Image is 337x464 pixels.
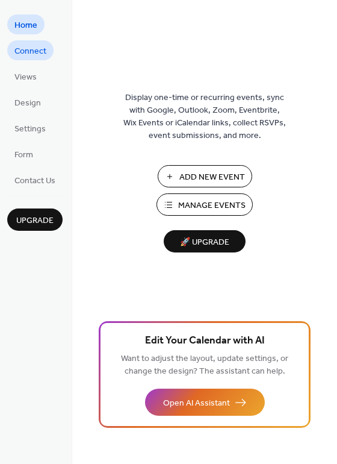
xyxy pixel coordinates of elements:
button: Upgrade [7,208,63,231]
span: Home [14,19,37,32]
a: Form [7,144,40,164]
span: Add New Event [179,171,245,184]
button: Add New Event [158,165,252,187]
span: Settings [14,123,46,136]
button: Manage Events [156,193,253,216]
span: Upgrade [16,215,54,227]
span: Connect [14,45,46,58]
span: Contact Us [14,175,55,187]
span: Manage Events [178,199,246,212]
span: Want to adjust the layout, update settings, or change the design? The assistant can help. [121,351,288,380]
span: Open AI Assistant [163,397,230,410]
span: Views [14,71,37,84]
a: Design [7,92,48,112]
a: Contact Us [7,170,63,190]
a: Views [7,66,44,86]
a: Settings [7,118,53,138]
button: Open AI Assistant [145,389,265,416]
span: Form [14,149,33,161]
button: 🚀 Upgrade [164,230,246,252]
span: Edit Your Calendar with AI [145,333,265,350]
span: Display one-time or recurring events, sync with Google, Outlook, Zoom, Eventbrite, Wix Events or ... [123,92,286,142]
span: 🚀 Upgrade [171,234,238,251]
a: Connect [7,40,54,60]
a: Home [7,14,45,34]
span: Design [14,97,41,110]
